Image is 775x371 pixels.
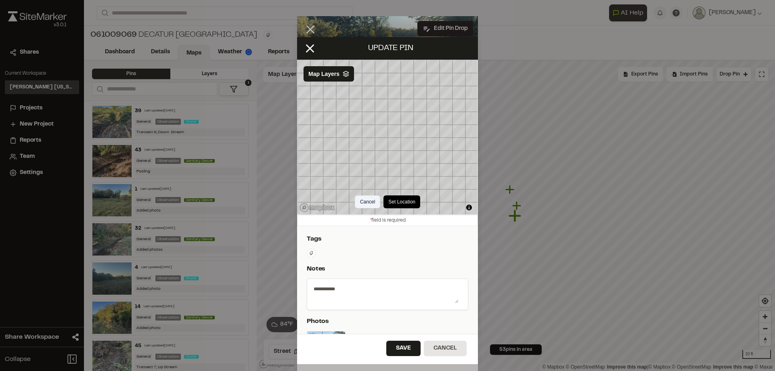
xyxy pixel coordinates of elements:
button: Edit Tags [307,249,316,258]
button: Cancel [355,195,380,208]
div: field is required [297,215,478,226]
span: Map Layers [308,69,339,78]
p: Notes [307,264,465,274]
button: Set Location [383,195,420,208]
p: Tags [307,234,465,244]
p: Photos [307,317,465,326]
button: Cancel [424,341,467,356]
button: Save [386,341,421,356]
img: file [307,331,346,370]
canvas: Map [297,60,472,215]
